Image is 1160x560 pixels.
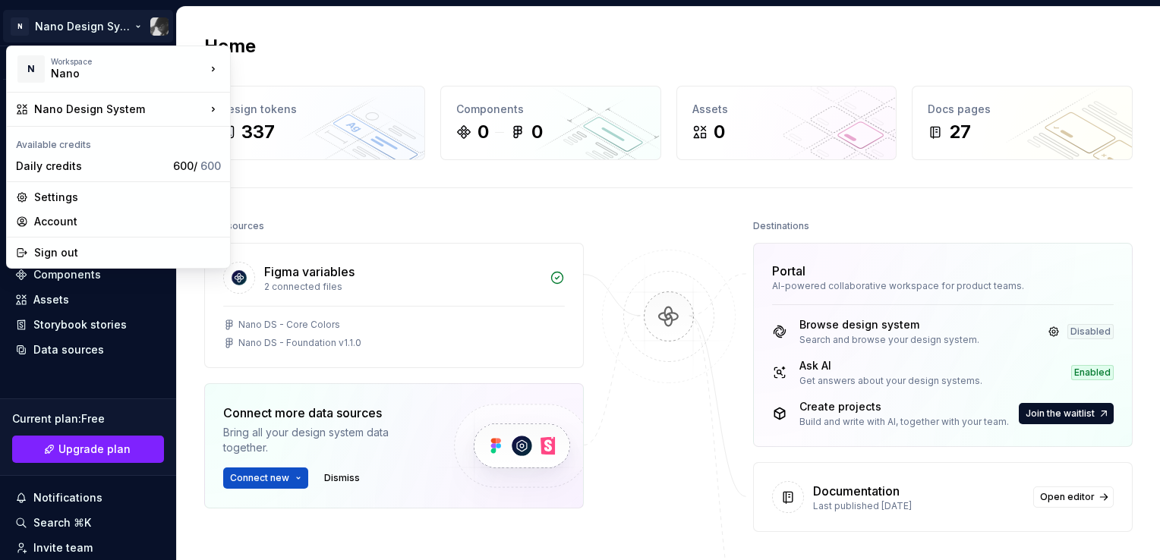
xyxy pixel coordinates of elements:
div: Nano Design System [34,102,206,117]
div: Sign out [34,245,221,260]
div: Settings [34,190,221,205]
div: Daily credits [16,159,167,174]
div: Workspace [51,57,206,66]
span: 600 / [173,159,221,172]
div: N [17,55,45,83]
div: Account [34,214,221,229]
span: 600 [200,159,221,172]
div: Nano [51,66,180,81]
div: Available credits [10,130,227,154]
